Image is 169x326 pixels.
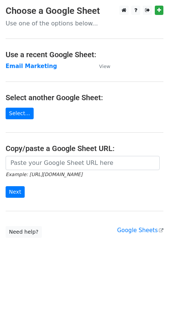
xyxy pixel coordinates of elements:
a: Email Marketing [6,63,57,70]
a: Google Sheets [117,227,163,234]
small: Example: [URL][DOMAIN_NAME] [6,172,82,177]
p: Use one of the options below... [6,19,163,27]
input: Paste your Google Sheet URL here [6,156,160,170]
h4: Use a recent Google Sheet: [6,50,163,59]
input: Next [6,186,25,198]
h4: Select another Google Sheet: [6,93,163,102]
a: Need help? [6,226,42,238]
a: View [92,63,110,70]
h3: Choose a Google Sheet [6,6,163,16]
a: Select... [6,108,34,119]
h4: Copy/paste a Google Sheet URL: [6,144,163,153]
small: View [99,64,110,69]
